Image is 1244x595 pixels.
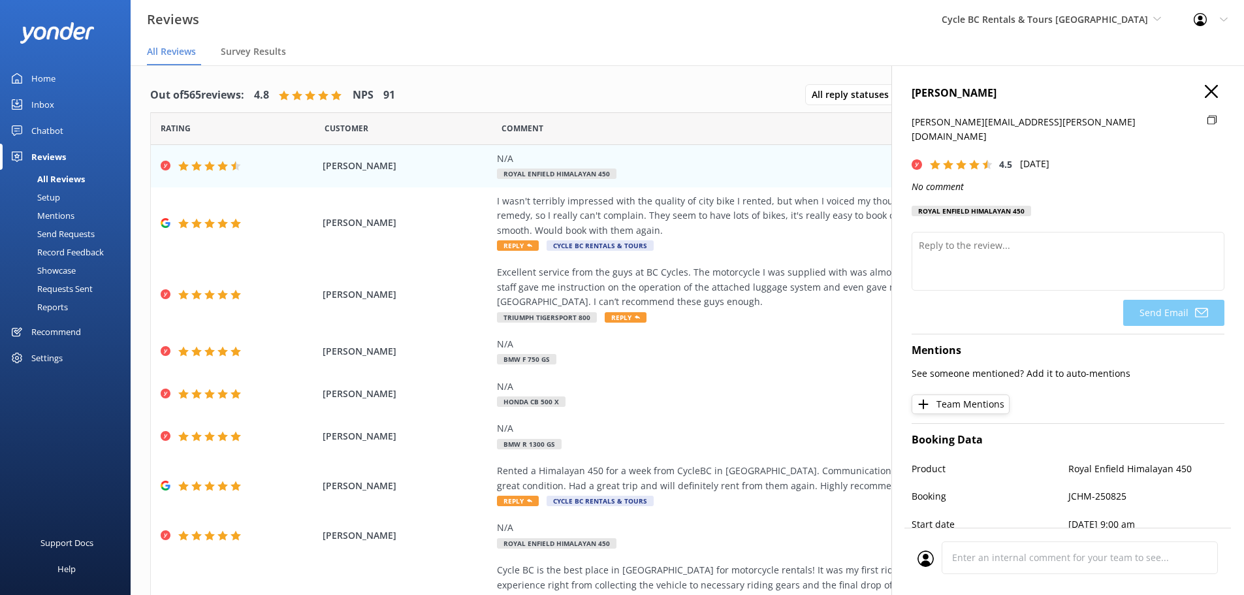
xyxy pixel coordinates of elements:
h4: 4.8 [254,87,269,104]
span: [PERSON_NAME] [323,159,491,173]
p: [DATE] [1020,157,1049,171]
span: [PERSON_NAME] [323,216,491,230]
button: Close [1205,85,1218,99]
span: All reply statuses [812,88,897,102]
p: Booking [912,489,1068,504]
span: Royal Enfield Himalayan 450 [497,538,616,549]
div: Excellent service from the guys at BC Cycles. The motorcycle I was supplied with was almost brand... [497,265,1091,309]
span: 4.5 [999,158,1012,170]
span: [PERSON_NAME] [323,528,491,543]
a: Record Feedback [8,243,131,261]
div: N/A [497,421,1091,436]
span: [PERSON_NAME] [323,429,491,443]
button: Team Mentions [912,394,1010,414]
p: [DATE] 9:00 am [1068,517,1225,532]
a: Reports [8,298,131,316]
span: Date [325,122,368,135]
h4: NPS [353,87,374,104]
h4: 91 [383,87,395,104]
p: Product [912,462,1068,476]
a: Setup [8,188,131,206]
h4: Out of 565 reviews: [150,87,244,104]
p: Start date [912,517,1068,532]
span: [PERSON_NAME] [323,344,491,359]
a: Mentions [8,206,131,225]
span: [PERSON_NAME] [323,387,491,401]
span: BMW F 750 GS [497,354,556,364]
h4: [PERSON_NAME] [912,85,1224,102]
div: N/A [497,521,1091,535]
p: Royal Enfield Himalayan 450 [1068,462,1225,476]
div: N/A [497,379,1091,394]
h4: Booking Data [912,432,1224,449]
p: [PERSON_NAME][EMAIL_ADDRESS][PERSON_NAME][DOMAIN_NAME] [912,115,1200,144]
div: Reports [8,298,68,316]
img: yonder-white-logo.png [20,22,95,44]
p: See someone mentioned? Add it to auto-mentions [912,366,1224,381]
h4: Mentions [912,342,1224,359]
h3: Reviews [147,9,199,30]
img: user_profile.svg [917,551,934,567]
div: Royal Enfield Himalayan 450 [912,206,1031,216]
div: Settings [31,345,63,371]
div: Support Docs [40,530,93,556]
div: Showcase [8,261,76,280]
div: Inbox [31,91,54,118]
p: JCHM-250825 [1068,489,1225,504]
div: Reviews [31,144,66,170]
i: No comment [912,180,964,193]
span: Royal Enfield Himalayan 450 [497,169,616,179]
span: Question [502,122,543,135]
span: Survey Results [221,45,286,58]
span: Honda CB 500 X [497,396,566,407]
div: All Reviews [8,170,85,188]
span: Cycle BC Rentals & Tours [GEOGRAPHIC_DATA] [942,13,1148,25]
span: BMW R 1300 GS [497,439,562,449]
span: [PERSON_NAME] [323,479,491,493]
div: Chatbot [31,118,63,144]
span: [PERSON_NAME] [323,287,491,302]
span: All Reviews [147,45,196,58]
div: Rented a Himalayan 450 for a week from CycleBC in [GEOGRAPHIC_DATA]. Communication was quick and ... [497,464,1091,493]
a: Send Requests [8,225,131,243]
span: Cycle BC Rentals & Tours [547,496,654,506]
div: I wasn't terribly impressed with the quality of city bike I rented, but when I voiced my thoughts... [497,194,1091,238]
a: Requests Sent [8,280,131,298]
div: Setup [8,188,60,206]
div: Send Requests [8,225,95,243]
span: Reply [605,312,646,323]
span: Triumph Tigersport 800 [497,312,597,323]
div: Requests Sent [8,280,93,298]
div: Record Feedback [8,243,104,261]
a: All Reviews [8,170,131,188]
div: Home [31,65,56,91]
div: Mentions [8,206,74,225]
div: N/A [497,337,1091,351]
span: Date [161,122,191,135]
div: Recommend [31,319,81,345]
span: Cycle BC Rentals & Tours [547,240,654,251]
div: Help [57,556,76,582]
span: Reply [497,496,539,506]
span: Reply [497,240,539,251]
div: N/A [497,152,1091,166]
a: Showcase [8,261,131,280]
